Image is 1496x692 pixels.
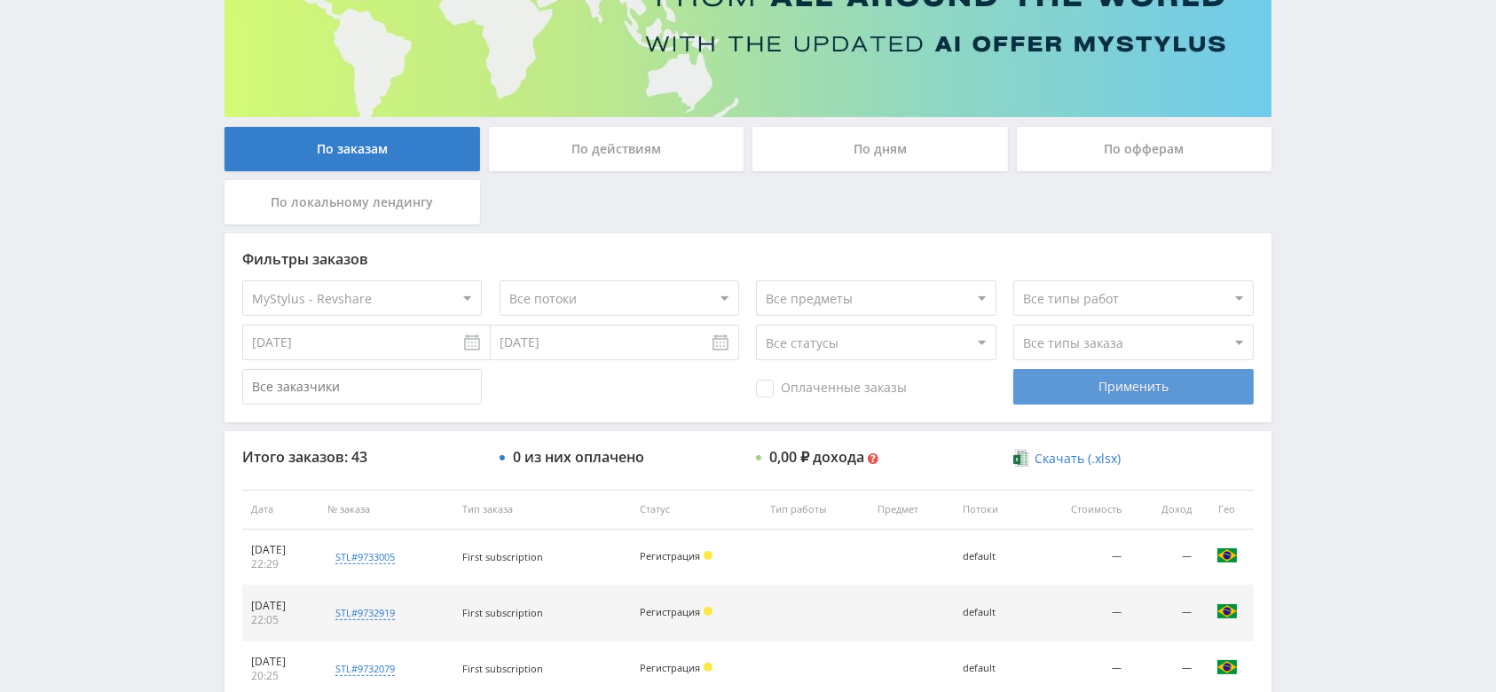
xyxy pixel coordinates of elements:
[641,605,701,618] span: Регистрация
[1035,452,1121,466] span: Скачать (.xlsx)
[641,549,701,562] span: Регистрация
[242,369,482,405] input: Все заказчики
[704,607,713,616] span: Холд
[251,599,310,613] div: [DATE]
[1130,490,1201,530] th: Доход
[1013,369,1253,405] div: Применить
[1031,586,1130,641] td: —
[463,662,544,675] span: First subscription
[756,380,907,397] span: Оплаченные заказы
[752,127,1008,171] div: По дням
[963,607,1022,618] div: default
[463,606,544,619] span: First subscription
[224,180,480,224] div: По локальному лендингу
[463,550,544,563] span: First subscription
[454,490,632,530] th: Тип заказа
[251,669,310,683] div: 20:25
[704,551,713,560] span: Холд
[963,551,1022,562] div: default
[1216,657,1238,678] img: bra.png
[335,550,395,564] div: stl#9733005
[335,662,395,676] div: stl#9732079
[242,251,1254,267] div: Фильтры заказов
[1031,490,1130,530] th: Стоимость
[1013,450,1120,468] a: Скачать (.xlsx)
[251,557,310,571] div: 22:29
[1216,601,1238,622] img: bra.png
[251,655,310,669] div: [DATE]
[251,613,310,627] div: 22:05
[242,449,482,465] div: Итого заказов: 43
[1013,449,1028,467] img: xlsx
[641,661,701,674] span: Регистрация
[1031,530,1130,586] td: —
[1017,127,1272,171] div: По офферам
[1216,545,1238,566] img: bra.png
[963,663,1022,674] div: default
[954,490,1031,530] th: Потоки
[319,490,454,530] th: № заказа
[761,490,869,530] th: Тип работы
[1201,490,1254,530] th: Гео
[224,127,480,171] div: По заказам
[1130,586,1201,641] td: —
[489,127,744,171] div: По действиям
[632,490,762,530] th: Статус
[251,543,310,557] div: [DATE]
[335,606,395,620] div: stl#9732919
[869,490,954,530] th: Предмет
[242,490,319,530] th: Дата
[513,449,644,465] div: 0 из них оплачено
[769,449,864,465] div: 0,00 ₽ дохода
[1130,530,1201,586] td: —
[704,663,713,672] span: Холд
